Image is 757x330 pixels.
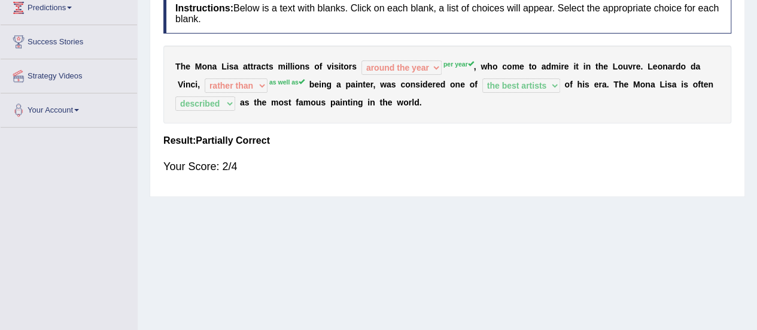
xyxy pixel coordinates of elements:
b: i [332,62,334,71]
b: s [321,98,326,107]
a: Strategy Videos [1,59,137,89]
b: t [248,62,251,71]
b: o [507,62,512,71]
b: r [409,98,412,107]
b: n [321,80,327,89]
b: a [667,62,672,71]
b: t [250,62,253,71]
b: o [692,80,698,89]
b: d [691,62,696,71]
b: t [266,62,269,71]
b: b [309,80,315,89]
b: h [181,62,186,71]
b: , [197,80,200,89]
b: o [405,80,411,89]
b: d [440,80,445,89]
b: h [598,62,603,71]
b: i [195,80,197,89]
b: . [606,80,609,89]
b: h [577,80,582,89]
b: n [358,80,363,89]
b: m [271,98,278,107]
b: o [680,62,686,71]
b: , [474,62,476,71]
b: r [633,62,636,71]
b: e [653,62,658,71]
b: i [573,62,576,71]
b: e [603,62,608,71]
b: n [662,62,668,71]
b: t [379,98,382,107]
b: l [290,62,293,71]
sup: as well as [269,78,305,86]
b: i [292,62,294,71]
b: m [551,62,558,71]
b: s [305,62,309,71]
b: g [326,80,332,89]
b: c [502,62,507,71]
b: i [665,80,667,89]
b: V [178,80,183,89]
b: L [613,62,618,71]
b: r [672,62,675,71]
b: M [195,62,202,71]
b: o [618,62,623,71]
b: i [339,62,341,71]
b: w [380,80,387,89]
b: i [340,98,342,107]
b: p [330,98,336,107]
b: o [403,98,409,107]
b: u [316,98,321,107]
b: a [351,80,355,89]
b: e [519,62,524,71]
b: o [311,98,316,107]
b: c [190,80,195,89]
b: o [278,98,284,107]
b: t [528,62,531,71]
b: a [387,80,391,89]
b: v [327,62,332,71]
b: a [336,80,341,89]
b: r [598,80,601,89]
b: t [348,98,351,107]
b: o [314,62,320,71]
b: a [671,80,676,89]
b: n [645,80,650,89]
b: c [261,62,266,71]
b: t [701,80,704,89]
b: u [623,62,628,71]
b: g [358,98,363,107]
b: n [207,62,212,71]
b: f [698,80,701,89]
b: Instructions: [175,3,233,13]
b: s [245,98,250,107]
b: w [481,62,487,71]
b: r [432,80,435,89]
b: o [657,62,662,71]
b: a [602,80,607,89]
b: e [436,80,440,89]
b: t [341,62,343,71]
b: e [460,80,465,89]
b: . [419,98,422,107]
b: l [288,62,290,71]
b: t [576,62,579,71]
b: s [667,80,672,89]
b: n [186,80,191,89]
b: a [335,98,340,107]
b: h [487,62,492,71]
b: d [546,62,551,71]
b: a [212,62,217,71]
b: t [288,98,291,107]
b: h [382,98,388,107]
b: s [352,62,357,71]
b: h [619,80,624,89]
b: L [659,80,665,89]
b: n [370,98,375,107]
b: e [262,98,266,107]
b: i [183,80,186,89]
b: o [640,80,645,89]
div: Your Score: 2/4 [163,152,731,181]
sup: per year [443,60,474,68]
a: Your Account [1,93,137,123]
